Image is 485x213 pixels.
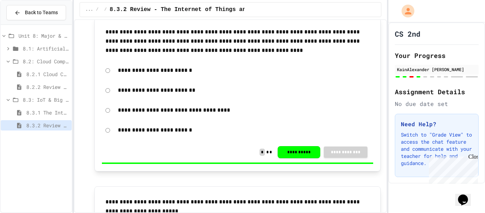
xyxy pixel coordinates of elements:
div: Chat with us now!Close [3,3,49,45]
h2: Your Progress [395,50,479,60]
span: Back to Teams [25,9,58,16]
span: / [96,7,98,12]
span: 8.3.2 Review - The Internet of Things and Big Data [110,5,280,14]
h1: CS 2nd [395,29,420,39]
div: KainAlexander [PERSON_NAME] [397,66,476,73]
span: ... [86,7,93,12]
span: 8.3: IoT & Big Data [23,96,69,103]
h3: Need Help? [401,120,473,128]
span: Unit 8: Major & Emerging Technologies [18,32,69,39]
span: 8.3.1 The Internet of Things and Big Data: Our Connected Digital World [26,109,69,116]
span: / [104,7,107,12]
iframe: chat widget [455,185,478,206]
div: No due date set [395,100,479,108]
h2: Assignment Details [395,87,479,97]
span: 8.1: Artificial Intelligence Basics [23,45,69,52]
span: 8.2.1 Cloud Computing: Transforming the Digital World [26,70,69,78]
span: 8.2.2 Review - Cloud Computing [26,83,69,91]
span: 8.3.2 Review - The Internet of Things and Big Data [26,122,69,129]
span: 8.2: Cloud Computing [23,58,69,65]
iframe: chat widget [426,154,478,184]
p: Switch to "Grade View" to access the chat feature and communicate with your teacher for help and ... [401,131,473,167]
div: My Account [394,3,416,19]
